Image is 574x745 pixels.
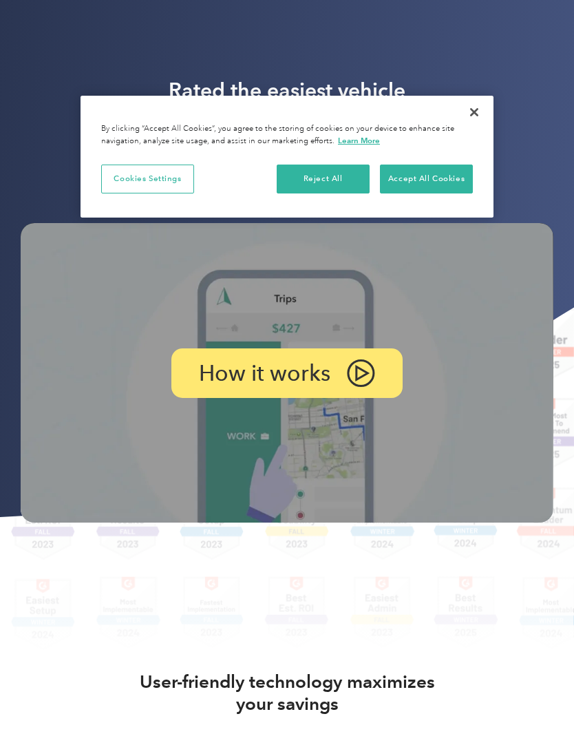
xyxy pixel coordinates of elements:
h2: User-friendly technology maximizes your savings [120,671,454,715]
button: Close [459,97,489,127]
h1: Rated the easiest vehicle reimbursement solution [169,77,405,132]
div: Cookie banner [81,96,493,218]
a: More information about your privacy, opens in a new tab [338,136,380,145]
button: Reject All [277,165,370,193]
button: Cookies Settings [101,165,194,193]
div: By clicking “Accept All Cookies”, you agree to the storing of cookies on your device to enhance s... [101,123,473,147]
div: Privacy [81,96,493,218]
button: Accept All Cookies [380,165,473,193]
p: How it works [199,365,330,381]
